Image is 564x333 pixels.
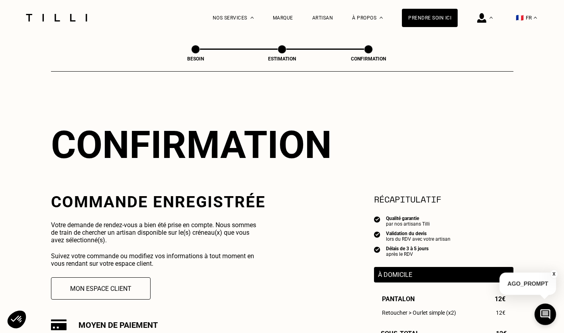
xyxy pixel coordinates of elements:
[51,221,263,244] p: Votre demande de rendez-vous a bien été prise en compte. Nous sommes de train de chercher un arti...
[386,221,430,227] div: par nos artisans Tilli
[386,216,430,221] div: Qualité garantie
[496,310,505,316] span: 12€
[550,270,558,278] button: X
[374,231,380,238] img: icon list info
[312,15,333,21] a: Artisan
[242,56,322,62] div: Estimation
[51,319,67,330] img: Carte bancaire
[382,310,456,316] span: Retoucher > Ourlet simple (x2)
[374,193,513,206] section: Récapitulatif
[499,273,556,295] p: AGO_PROMPT
[51,123,513,167] div: Confirmation
[490,17,493,19] img: Menu déroulant
[374,216,380,223] img: icon list info
[534,17,537,19] img: menu déroulant
[156,56,235,62] div: Besoin
[23,14,90,21] img: Logo du service de couturière Tilli
[51,252,263,267] p: Suivez votre commande ou modifiez vos informations à tout moment en vous rendant sur votre espace...
[386,231,450,236] div: Validation du devis
[477,13,486,23] img: icône connexion
[516,14,524,21] span: 🇫🇷
[51,193,266,211] h2: Commande enregistrée
[273,15,293,21] a: Marque
[386,251,429,257] div: après le RDV
[78,320,158,330] h3: Moyen de paiement
[51,277,151,300] button: Mon espace client
[378,271,509,278] p: À domicile
[386,246,429,251] div: Délais de 3 à 5 jours
[329,56,408,62] div: Confirmation
[380,17,383,19] img: Menu déroulant à propos
[495,295,505,303] span: 12€
[374,246,380,253] img: icon list info
[402,9,458,27] a: Prendre soin ici
[382,295,415,303] span: Pantalon
[251,17,254,19] img: Menu déroulant
[386,236,450,242] div: lors du RDV avec votre artisan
